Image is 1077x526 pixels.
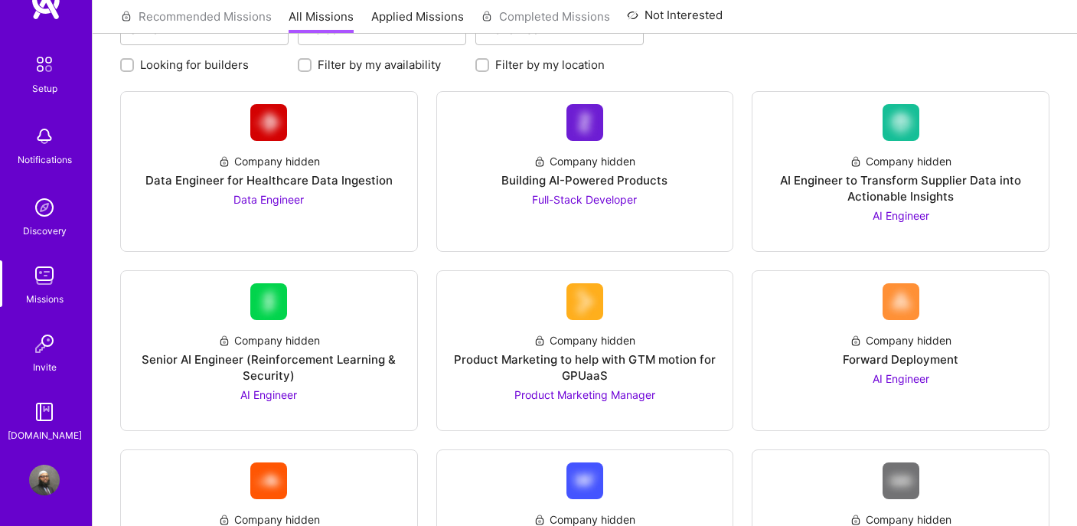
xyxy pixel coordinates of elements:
label: Filter by my location [495,57,605,73]
a: Company LogoCompany hiddenBuilding AI-Powered ProductsFull-Stack Developer [449,104,721,239]
span: AI Engineer [873,209,929,222]
div: Setup [32,80,57,96]
div: Product Marketing to help with GTM motion for GPUaaS [449,351,721,384]
div: Company hidden [850,153,951,169]
label: Looking for builders [140,57,249,73]
div: Company hidden [218,332,320,348]
img: bell [29,121,60,152]
span: Full-Stack Developer [532,193,637,206]
a: User Avatar [25,465,64,495]
div: Invite [33,359,57,375]
img: Company Logo [566,283,603,320]
div: Company hidden [534,153,635,169]
img: Company Logo [250,104,287,141]
span: Data Engineer [233,193,304,206]
a: Company LogoCompany hiddenAI Engineer to Transform Supplier Data into Actionable InsightsAI Engineer [765,104,1036,239]
div: AI Engineer to Transform Supplier Data into Actionable Insights [765,172,1036,204]
img: guide book [29,397,60,427]
img: Company Logo [566,104,603,141]
img: Company Logo [883,283,919,320]
div: Company hidden [850,332,951,348]
div: Forward Deployment [843,351,958,368]
div: Company hidden [534,332,635,348]
div: Missions [26,291,64,307]
img: User Avatar [29,465,60,495]
span: AI Engineer [240,388,297,401]
a: Not Interested [627,6,723,34]
div: Data Engineer for Healthcare Data Ingestion [145,172,393,188]
img: Invite [29,328,60,359]
img: Company Logo [883,104,919,141]
img: Company Logo [883,462,919,499]
a: Company LogoCompany hiddenSenior AI Engineer (Reinforcement Learning & Security)AI Engineer [133,283,405,418]
div: Notifications [18,152,72,168]
a: Company LogoCompany hiddenForward DeploymentAI Engineer [765,283,1036,418]
a: Applied Missions [371,8,464,34]
div: [DOMAIN_NAME] [8,427,82,443]
div: Building AI-Powered Products [501,172,667,188]
img: Company Logo [250,462,287,499]
label: Filter by my availability [318,57,441,73]
span: AI Engineer [873,372,929,385]
div: Senior AI Engineer (Reinforcement Learning & Security) [133,351,405,384]
a: Company LogoCompany hiddenData Engineer for Healthcare Data IngestionData Engineer [133,104,405,239]
img: teamwork [29,260,60,291]
img: Company Logo [250,283,287,320]
img: setup [28,48,60,80]
img: Company Logo [566,462,603,499]
span: Product Marketing Manager [514,388,655,401]
a: All Missions [289,8,354,34]
div: Company hidden [218,153,320,169]
img: discovery [29,192,60,223]
div: Discovery [23,223,67,239]
a: Company LogoCompany hiddenProduct Marketing to help with GTM motion for GPUaaSProduct Marketing M... [449,283,721,418]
